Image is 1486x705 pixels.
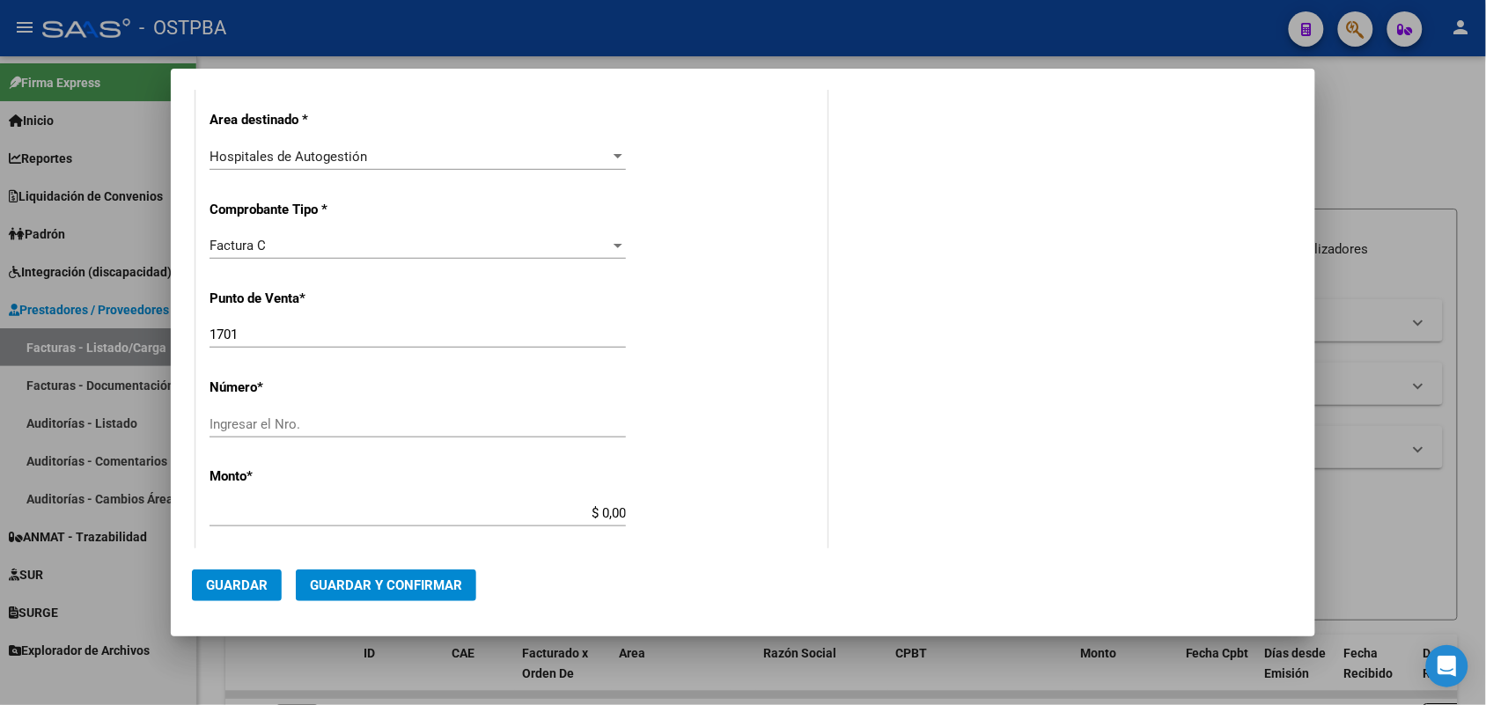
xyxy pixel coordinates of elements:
[296,569,476,601] button: Guardar y Confirmar
[210,238,266,253] span: Factura C
[210,110,391,130] p: Area destinado *
[210,289,391,309] p: Punto de Venta
[210,200,391,220] p: Comprobante Tipo *
[192,569,282,601] button: Guardar
[310,577,462,593] span: Guardar y Confirmar
[1426,645,1468,687] div: Open Intercom Messenger
[210,466,391,487] p: Monto
[210,378,391,398] p: Número
[210,149,367,165] span: Hospitales de Autogestión
[206,577,268,593] span: Guardar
